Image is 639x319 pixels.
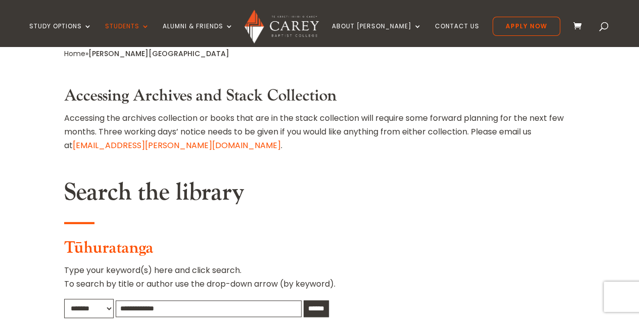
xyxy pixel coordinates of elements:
p: Type your keyword(s) here and click search. To search by title or author use the drop-down arrow ... [64,263,575,299]
a: Students [105,23,150,47]
span: » [64,49,229,59]
a: Study Options [29,23,92,47]
h3: Accessing Archives and Stack Collection [64,86,575,111]
a: Apply Now [493,17,560,36]
a: Alumni & Friends [163,23,233,47]
span: [PERSON_NAME][GEOGRAPHIC_DATA] [88,49,229,59]
a: [EMAIL_ADDRESS][PERSON_NAME][DOMAIN_NAME] [73,140,281,151]
h3: Tūhuratanga [64,239,575,263]
img: Carey Baptist College [244,10,319,43]
p: Accessing the archives collection or books that are in the stack collection will require some for... [64,111,575,153]
a: About [PERSON_NAME] [332,23,422,47]
a: Home [64,49,85,59]
a: Contact Us [435,23,479,47]
h2: Search the library [64,178,575,212]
